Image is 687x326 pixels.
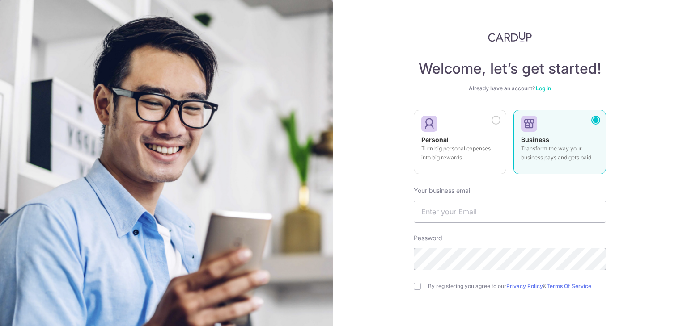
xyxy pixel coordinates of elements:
[506,283,543,289] a: Privacy Policy
[488,31,532,42] img: CardUp Logo
[547,283,591,289] a: Terms Of Service
[414,85,606,92] div: Already have an account?
[414,60,606,78] h4: Welcome, let’s get started!
[414,110,506,180] a: Personal Turn big personal expenses into big rewards.
[521,136,549,143] strong: Business
[513,110,606,180] a: Business Transform the way your business pays and gets paid.
[536,85,551,92] a: Log in
[521,144,598,162] p: Transform the way your business pays and gets paid.
[414,234,442,242] label: Password
[414,186,471,195] label: Your business email
[414,201,606,223] input: Enter your Email
[421,144,499,162] p: Turn big personal expenses into big rewards.
[421,136,449,143] strong: Personal
[428,283,606,290] label: By registering you agree to our &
